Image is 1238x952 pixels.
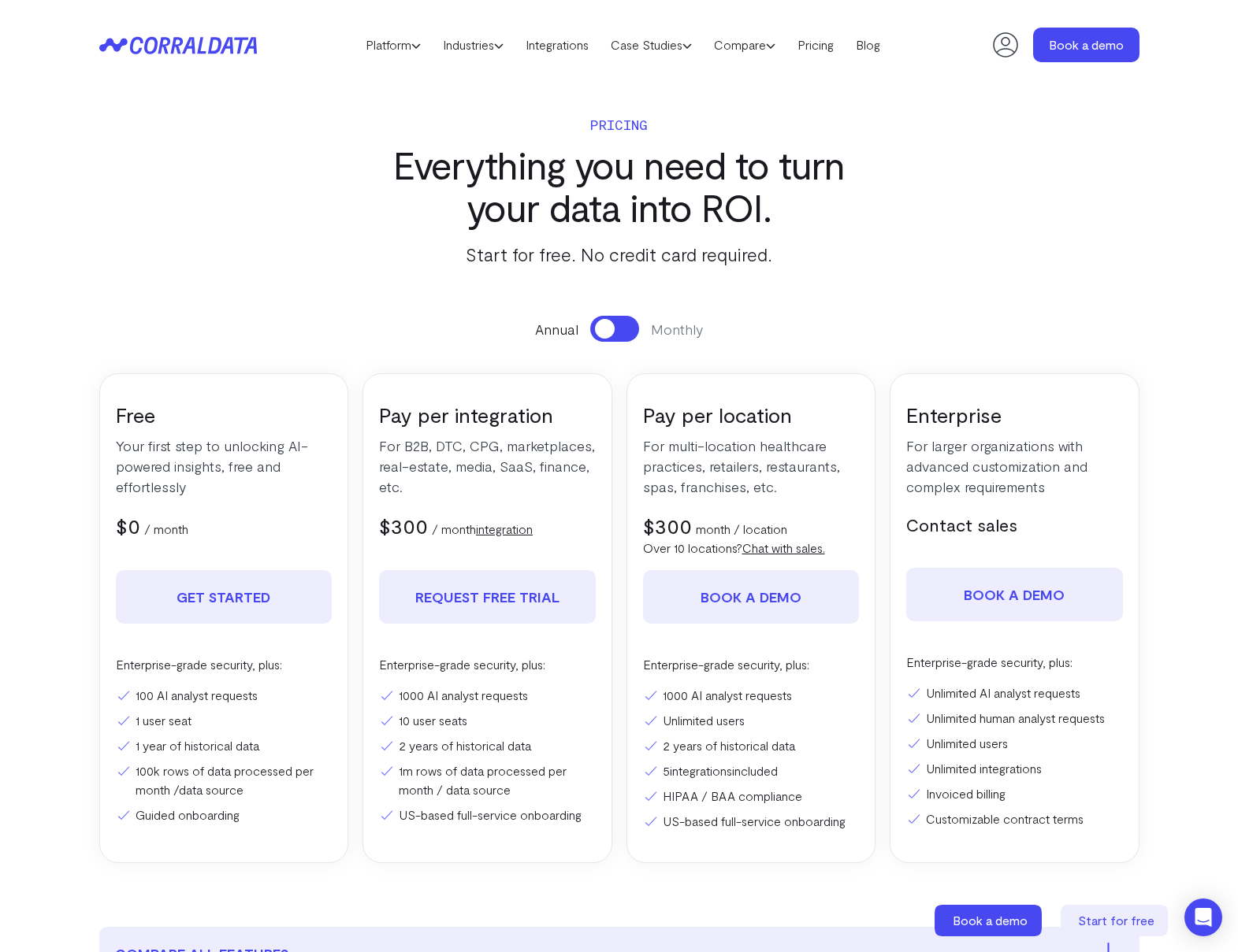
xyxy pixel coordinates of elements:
p: Enterprise-grade security, plus: [643,655,860,674]
p: Start for free. No credit card required. [363,240,876,269]
li: 1 year of historical data [116,736,333,755]
a: Industries [432,33,515,57]
p: Over 10 locations? [643,539,860,557]
p: For B2B, DTC, CPG, marketplaces, real-estate, media, SaaS, finance, etc. [379,435,596,497]
a: Platform [355,33,432,57]
a: Book a demo [906,568,1123,621]
li: US-based full-service onboarding [643,812,860,831]
li: Unlimited users [643,711,860,730]
span: Annual [535,319,578,339]
span: $0 [116,513,140,538]
span: $300 [643,513,692,538]
a: Book a demo [935,905,1045,936]
li: 10 user seats [379,711,596,730]
h3: Everything you need to turn your data into ROI. [363,143,876,228]
p: Your first step to unlocking AI-powered insights, free and effortlessly [116,435,333,497]
p: / month [432,520,533,539]
a: Blog [845,33,891,57]
p: Enterprise-grade security, plus: [116,655,333,674]
span: Monthly [651,319,703,339]
a: integrations [670,763,732,778]
li: Invoiced billing [906,784,1123,803]
a: Chat with sales. [742,540,825,555]
li: Unlimited users [906,734,1123,753]
p: For larger organizations with advanced customization and complex requirements [906,435,1123,497]
a: REQUEST FREE TRIAL [379,570,596,624]
li: 2 years of historical data [643,736,860,755]
a: Start for free [1061,905,1171,936]
a: Get Started [116,570,333,624]
li: 2 years of historical data [379,736,596,755]
li: 100 AI analyst requests [116,686,333,705]
span: Start for free [1078,913,1154,928]
h3: Enterprise [906,402,1123,428]
h3: Pay per integration [379,402,596,428]
li: HIPAA / BAA compliance [643,787,860,806]
h3: Pay per location [643,402,860,428]
li: US-based full-service onboarding [379,806,596,824]
a: data source [179,782,244,797]
h5: Contact sales [906,513,1123,536]
a: Book a demo [1033,28,1139,62]
li: Unlimited AI analyst requests [906,683,1123,702]
p: Pricing [363,113,876,135]
p: month / location [696,520,787,539]
span: Book a demo [953,913,1028,928]
h3: Free [116,402,333,428]
li: 100k rows of data processed per month / [116,761,333,799]
p: Enterprise-grade security, plus: [379,655,596,674]
p: Enterprise-grade security, plus: [906,653,1123,672]
div: Open Intercom Messenger [1184,898,1222,936]
a: Integrations [515,33,600,57]
li: 1000 AI analyst requests [379,686,596,705]
li: 1m rows of data processed per month / data source [379,761,596,799]
p: / month [144,520,188,539]
li: 1 user seat [116,711,333,730]
a: integration [476,521,533,536]
span: $300 [379,513,428,538]
li: Guided onboarding [116,806,333,824]
a: Book a demo [643,570,860,624]
li: Customizable contract terms [906,809,1123,828]
li: 1000 AI analyst requests [643,686,860,705]
a: Compare [703,33,786,57]
p: For multi-location healthcare practices, retailers, restaurants, spas, franchises, etc. [643,435,860,497]
li: Unlimited human analyst requests [906,709,1123,728]
li: 5 included [643,761,860,780]
li: Unlimited integrations [906,759,1123,778]
a: Pricing [786,33,845,57]
a: Case Studies [600,33,703,57]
